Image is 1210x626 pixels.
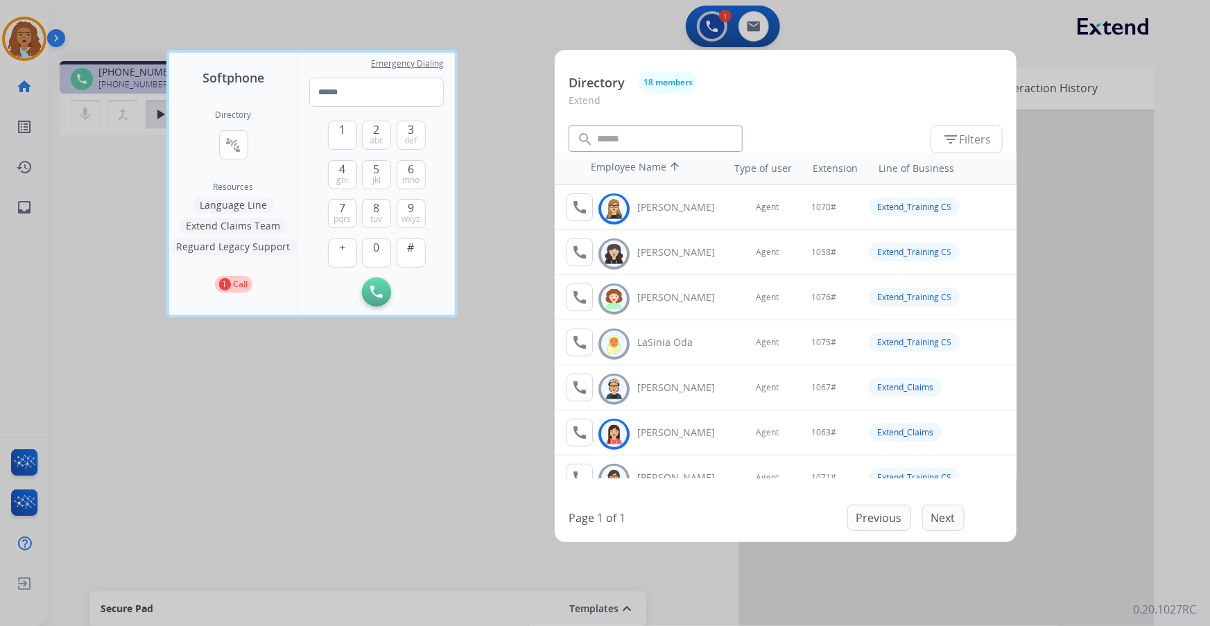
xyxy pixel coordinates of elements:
[571,244,588,261] mat-icon: call
[408,121,414,138] span: 3
[756,382,779,393] span: Agent
[716,155,800,182] th: Type of user
[408,200,414,216] span: 9
[339,239,345,256] span: +
[872,155,1010,182] th: Line of Business
[397,238,426,268] button: #
[397,121,426,150] button: 3def
[942,131,991,148] span: Filters
[869,333,960,351] div: Extend_Training CS
[806,155,865,182] th: Extension
[811,292,836,303] span: 1076#
[604,469,624,490] img: avatar
[397,160,426,189] button: 6mno
[756,202,779,213] span: Agent
[756,247,779,258] span: Agent
[637,290,730,304] div: [PERSON_NAME]
[666,160,683,177] mat-icon: arrow_upward
[756,292,779,303] span: Agent
[637,471,730,485] div: [PERSON_NAME]
[372,175,381,186] span: jkl
[869,198,960,216] div: Extend_Training CS
[604,379,624,400] img: avatar
[193,197,274,214] button: Language Line
[639,72,698,93] button: 18 members
[604,424,624,445] img: avatar
[571,424,588,441] mat-icon: call
[811,382,836,393] span: 1067#
[339,200,345,216] span: 7
[571,334,588,351] mat-icon: call
[637,426,730,440] div: [PERSON_NAME]
[931,125,1003,153] button: Filters
[408,161,414,177] span: 6
[577,131,594,148] mat-icon: search
[811,247,836,258] span: 1058#
[811,472,836,483] span: 1071#
[869,423,942,442] div: Extend_Claims
[374,200,380,216] span: 8
[402,175,420,186] span: mno
[339,121,345,138] span: 1
[637,245,730,259] div: [PERSON_NAME]
[637,381,730,394] div: [PERSON_NAME]
[362,199,391,228] button: 8tuv
[371,58,444,69] span: Emergency Dialing
[362,238,391,268] button: 0
[370,286,383,298] img: call-button
[328,121,357,150] button: 1
[571,289,588,306] mat-icon: call
[374,121,380,138] span: 2
[362,160,391,189] button: 5jkl
[869,378,942,397] div: Extend_Claims
[942,131,959,148] mat-icon: filter_list
[234,278,248,290] p: Call
[569,73,625,92] p: Directory
[756,472,779,483] span: Agent
[606,510,616,526] p: of
[604,243,624,265] img: avatar
[869,468,960,487] div: Extend_Training CS
[569,510,594,526] p: Page
[374,161,380,177] span: 5
[225,137,242,153] mat-icon: connect_without_contact
[604,288,624,310] img: avatar
[604,198,624,220] img: avatar
[869,243,960,261] div: Extend_Training CS
[397,199,426,228] button: 9wxyz
[370,135,383,146] span: abc
[180,218,288,234] button: Extend Claims Team
[362,121,391,150] button: 2abc
[569,93,1003,119] p: Extend
[215,276,252,293] button: 1Call
[571,379,588,396] mat-icon: call
[811,337,836,348] span: 1075#
[571,469,588,486] mat-icon: call
[219,278,231,290] p: 1
[756,337,779,348] span: Agent
[328,160,357,189] button: 4ghi
[571,199,588,216] mat-icon: call
[604,333,624,355] img: avatar
[371,214,383,225] span: tuv
[328,199,357,228] button: 7pqrs
[202,68,264,87] span: Softphone
[374,239,380,256] span: 0
[405,135,417,146] span: def
[214,182,254,193] span: Resources
[756,427,779,438] span: Agent
[170,238,297,255] button: Reguard Legacy Support
[584,153,709,184] th: Employee Name
[408,239,415,256] span: #
[637,200,730,214] div: [PERSON_NAME]
[811,427,836,438] span: 1063#
[339,161,345,177] span: 4
[334,214,351,225] span: pqrs
[401,214,420,225] span: wxyz
[1133,601,1196,618] p: 0.20.1027RC
[811,202,836,213] span: 1070#
[328,238,357,268] button: +
[216,110,252,121] h2: Directory
[869,288,960,306] div: Extend_Training CS
[637,336,730,349] div: LaSinia Oda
